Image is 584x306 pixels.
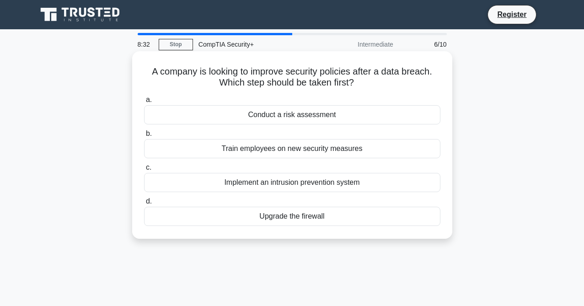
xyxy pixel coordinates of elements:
[146,129,152,137] span: b.
[144,139,440,158] div: Train employees on new security measures
[492,9,532,20] a: Register
[146,96,152,103] span: a.
[399,35,452,54] div: 6/10
[159,39,193,50] a: Stop
[132,35,159,54] div: 8:32
[143,66,441,89] h5: A company is looking to improve security policies after a data breach. Which step should be taken...
[319,35,399,54] div: Intermediate
[144,173,440,192] div: Implement an intrusion prevention system
[146,197,152,205] span: d.
[193,35,319,54] div: CompTIA Security+
[146,163,151,171] span: c.
[144,105,440,124] div: Conduct a risk assessment
[144,207,440,226] div: Upgrade the firewall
